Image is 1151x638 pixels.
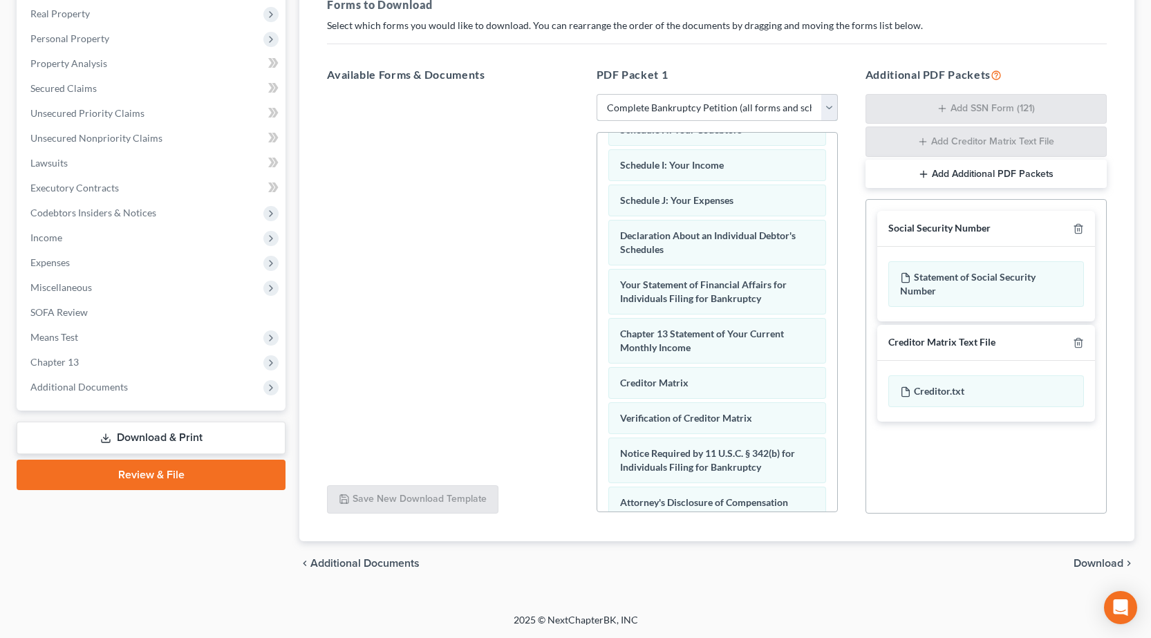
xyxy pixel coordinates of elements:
[327,19,1107,32] p: Select which forms you would like to download. You can rearrange the order of the documents by dr...
[865,66,1107,83] h5: Additional PDF Packets
[182,613,970,638] div: 2025 © NextChapterBK, INC
[30,157,68,169] span: Lawsuits
[310,558,420,569] span: Additional Documents
[620,279,787,304] span: Your Statement of Financial Affairs for Individuals Filing for Bankruptcy
[865,94,1107,124] button: Add SSN Form (121)
[19,101,286,126] a: Unsecured Priority Claims
[30,381,128,393] span: Additional Documents
[1104,591,1137,624] div: Open Intercom Messenger
[888,336,995,349] div: Creditor Matrix Text File
[30,207,156,218] span: Codebtors Insiders & Notices
[17,460,286,490] a: Review & File
[1074,558,1123,569] span: Download
[299,558,310,569] i: chevron_left
[30,306,88,318] span: SOFA Review
[19,126,286,151] a: Unsecured Nonpriority Claims
[30,82,97,94] span: Secured Claims
[19,151,286,176] a: Lawsuits
[1123,558,1134,569] i: chevron_right
[19,76,286,101] a: Secured Claims
[30,57,107,69] span: Property Analysis
[620,194,733,206] span: Schedule J: Your Expenses
[620,328,784,353] span: Chapter 13 Statement of Your Current Monthly Income
[30,132,162,144] span: Unsecured Nonpriority Claims
[19,51,286,76] a: Property Analysis
[888,375,1084,407] div: Creditor.txt
[865,126,1107,157] button: Add Creditor Matrix Text File
[597,66,838,83] h5: PDF Packet 1
[30,331,78,343] span: Means Test
[17,422,286,454] a: Download & Print
[620,159,724,171] span: Schedule I: Your Income
[30,232,62,243] span: Income
[620,412,752,424] span: Verification of Creditor Matrix
[30,256,70,268] span: Expenses
[19,300,286,325] a: SOFA Review
[30,182,119,194] span: Executory Contracts
[888,222,991,235] div: Social Security Number
[19,176,286,200] a: Executory Contracts
[30,281,92,293] span: Miscellaneous
[327,485,498,514] button: Save New Download Template
[30,356,79,368] span: Chapter 13
[620,496,788,508] span: Attorney's Disclosure of Compensation
[620,229,796,255] span: Declaration About an Individual Debtor's Schedules
[30,107,144,119] span: Unsecured Priority Claims
[1074,558,1134,569] button: Download chevron_right
[888,261,1084,307] div: Statement of Social Security Number
[620,447,795,473] span: Notice Required by 11 U.S.C. § 342(b) for Individuals Filing for Bankruptcy
[30,32,109,44] span: Personal Property
[327,66,568,83] h5: Available Forms & Documents
[865,160,1107,189] button: Add Additional PDF Packets
[299,558,420,569] a: chevron_left Additional Documents
[30,8,90,19] span: Real Property
[620,377,689,388] span: Creditor Matrix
